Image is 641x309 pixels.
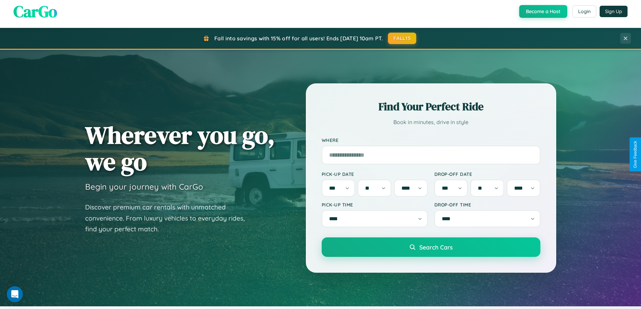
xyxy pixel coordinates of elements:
span: Search Cars [419,243,453,251]
label: Pick-up Time [322,202,428,207]
h2: Find Your Perfect Ride [322,99,540,114]
label: Pick-up Date [322,171,428,177]
button: Become a Host [519,5,567,18]
p: Book in minutes, drive in style [322,117,540,127]
p: Discover premium car rentals with unmatched convenience. From luxury vehicles to everyday rides, ... [85,202,253,235]
label: Drop-off Date [434,171,540,177]
div: Give Feedback [633,141,638,168]
span: CarGo [13,0,57,23]
span: Fall into savings with 15% off for all users! Ends [DATE] 10am PT. [214,35,383,42]
iframe: Intercom live chat [7,286,23,302]
button: Sign Up [600,6,628,17]
label: Drop-off Time [434,202,540,207]
button: Search Cars [322,237,540,257]
button: FALL15 [388,33,416,44]
h3: Begin your journey with CarGo [85,182,203,192]
h1: Wherever you go, we go [85,122,275,175]
button: Login [572,5,596,17]
label: Where [322,137,540,143]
